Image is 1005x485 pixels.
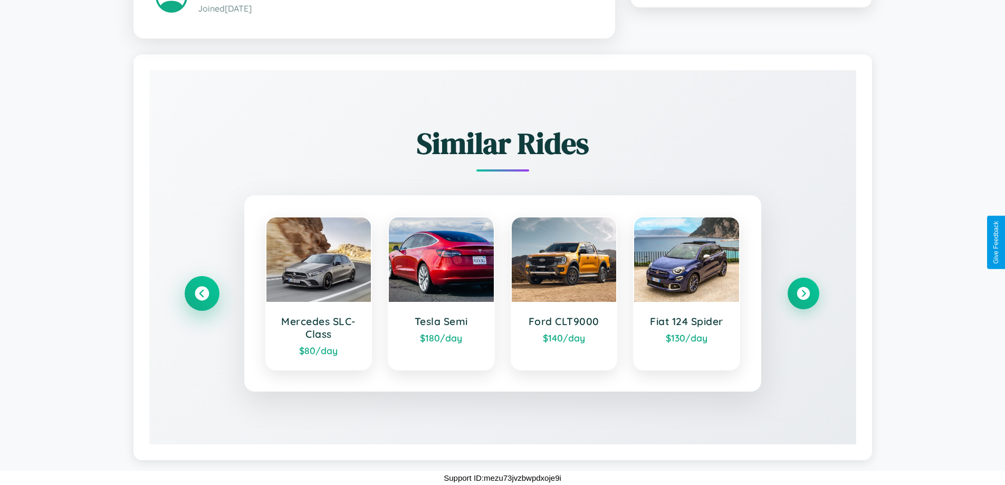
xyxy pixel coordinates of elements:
div: Give Feedback [992,221,1000,264]
a: Fiat 124 Spider$130/day [633,216,740,370]
div: $ 140 /day [522,332,606,344]
a: Mercedes SLC-Class$80/day [265,216,372,370]
p: Support ID: mezu73jvzbwpdxoje9i [444,471,561,485]
div: $ 130 /day [645,332,729,344]
h2: Similar Rides [186,123,819,164]
h3: Tesla Semi [399,315,483,328]
div: $ 80 /day [277,345,361,356]
div: $ 180 /day [399,332,483,344]
a: Tesla Semi$180/day [388,216,495,370]
p: Joined [DATE] [198,1,593,16]
h3: Ford CLT9000 [522,315,606,328]
h3: Fiat 124 Spider [645,315,729,328]
a: Ford CLT9000$140/day [511,216,618,370]
h3: Mercedes SLC-Class [277,315,361,340]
